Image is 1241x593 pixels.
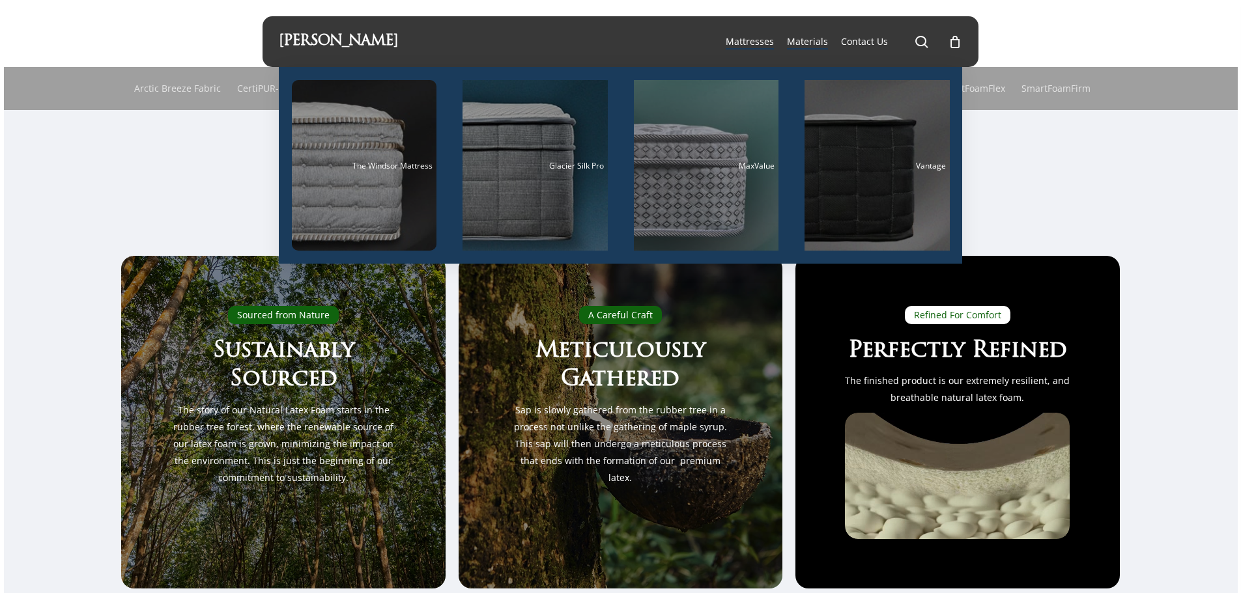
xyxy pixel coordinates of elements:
div: Sourced from Nature [228,306,339,324]
p: The story of our Natural Latex Foam starts in the rubber tree forest, where the renewable source ... [171,402,396,486]
a: MaxValue [634,80,779,251]
a: CertiPUR-US Certified [237,67,330,110]
p: The finished product is our extremely resilient, and breathable natural latex foam. [845,372,1070,406]
a: Materials [787,35,828,48]
a: SmartFoamFlex [939,67,1005,110]
a: [PERSON_NAME] [279,34,398,49]
a: Arctic Breeze Fabric [134,67,221,110]
h3: Sustainably Sourced [171,337,396,395]
h3: Perfectly Refined [845,337,1070,366]
div: A Careful Craft [579,306,662,324]
a: SmartFoamFirm [1021,67,1091,110]
a: Cart [948,34,962,49]
span: Glacier Silk Pro [549,160,604,171]
p: Sap is slowly gathered from the rubber tree in a process not unlike the gathering of maple syrup.... [508,402,733,486]
h3: Meticulously Gathered [508,337,733,395]
nav: Main Menu [719,16,962,67]
div: Refined For Comfort [905,306,1010,324]
a: Mattresses [726,35,774,48]
a: Glacier Silk Pro [463,80,608,251]
span: MaxValue [739,160,775,171]
a: The Windsor Mattress [292,80,437,251]
span: The Windsor Mattress [352,160,433,171]
a: Vantage [805,80,950,251]
span: Vantage [916,160,946,171]
a: Contact Us [841,35,888,48]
